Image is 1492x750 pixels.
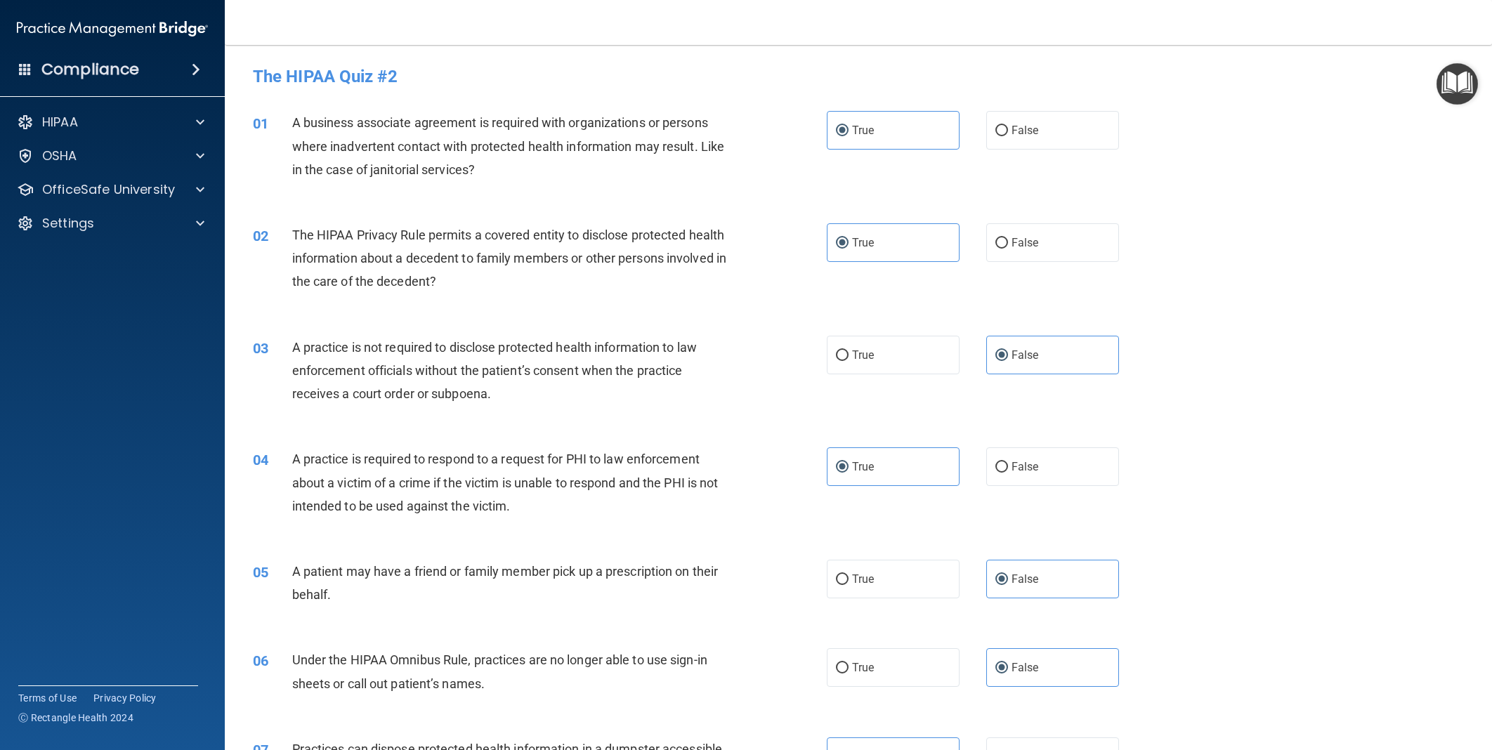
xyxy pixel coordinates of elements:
[253,452,268,468] span: 04
[1012,572,1039,586] span: False
[852,661,874,674] span: True
[995,462,1008,473] input: False
[292,340,697,401] span: A practice is not required to disclose protected health information to law enforcement officials ...
[1012,348,1039,362] span: False
[852,124,874,137] span: True
[17,147,204,164] a: OSHA
[1012,460,1039,473] span: False
[17,215,204,232] a: Settings
[292,228,727,289] span: The HIPAA Privacy Rule permits a covered entity to disclose protected health information about a ...
[253,67,1464,86] h4: The HIPAA Quiz #2
[836,126,849,136] input: True
[17,181,204,198] a: OfficeSafe University
[42,215,94,232] p: Settings
[18,711,133,725] span: Ⓒ Rectangle Health 2024
[253,652,268,669] span: 06
[836,663,849,673] input: True
[995,126,1008,136] input: False
[253,340,268,357] span: 03
[995,350,1008,361] input: False
[292,564,719,602] span: A patient may have a friend or family member pick up a prescription on their behalf.
[1012,124,1039,137] span: False
[17,15,208,43] img: PMB logo
[836,574,849,585] input: True
[1012,661,1039,674] span: False
[253,115,268,132] span: 01
[253,564,268,581] span: 05
[17,114,204,131] a: HIPAA
[836,238,849,249] input: True
[1422,653,1475,706] iframe: Drift Widget Chat Controller
[253,228,268,244] span: 02
[836,462,849,473] input: True
[1012,236,1039,249] span: False
[995,238,1008,249] input: False
[1437,63,1478,105] button: Open Resource Center
[852,572,874,586] span: True
[852,348,874,362] span: True
[42,181,175,198] p: OfficeSafe University
[42,114,78,131] p: HIPAA
[995,574,1008,585] input: False
[852,460,874,473] span: True
[292,115,725,176] span: A business associate agreement is required with organizations or persons where inadvertent contac...
[18,691,77,705] a: Terms of Use
[292,452,719,513] span: A practice is required to respond to a request for PHI to law enforcement about a victim of a cri...
[292,652,707,690] span: Under the HIPAA Omnibus Rule, practices are no longer able to use sign-in sheets or call out pati...
[995,663,1008,673] input: False
[836,350,849,361] input: True
[852,236,874,249] span: True
[42,147,77,164] p: OSHA
[93,691,157,705] a: Privacy Policy
[41,60,139,79] h4: Compliance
